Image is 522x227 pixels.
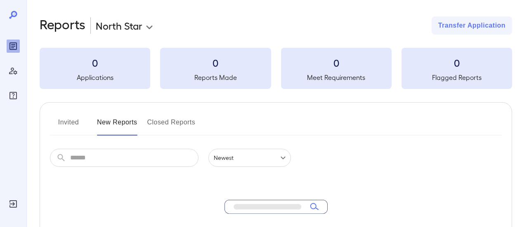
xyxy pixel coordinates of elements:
h2: Reports [40,16,85,35]
h5: Flagged Reports [402,73,512,82]
div: Newest [208,149,291,167]
div: FAQ [7,89,20,102]
div: Reports [7,40,20,53]
h3: 0 [402,56,512,69]
button: Closed Reports [147,116,196,136]
button: Transfer Application [432,16,512,35]
div: Manage Users [7,64,20,77]
h3: 0 [40,56,150,69]
summary: 0Applications0Reports Made0Meet Requirements0Flagged Reports [40,48,512,89]
button: Invited [50,116,87,136]
h3: 0 [160,56,271,69]
div: Log Out [7,197,20,211]
h5: Reports Made [160,73,271,82]
button: New Reports [97,116,137,136]
p: North Star [96,19,142,32]
h3: 0 [281,56,392,69]
h5: Applications [40,73,150,82]
h5: Meet Requirements [281,73,392,82]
